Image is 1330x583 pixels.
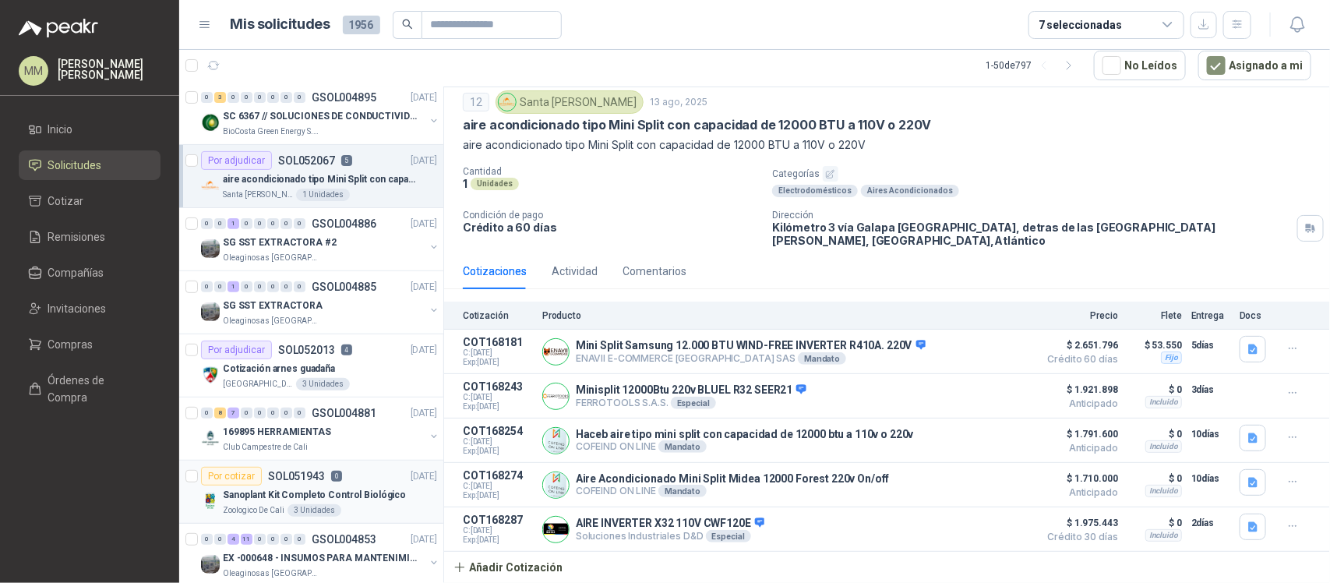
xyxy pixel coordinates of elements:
[1040,469,1118,488] span: $ 1.710.000
[1161,352,1182,364] div: Fijo
[463,310,533,321] p: Cotización
[772,210,1291,221] p: Dirección
[576,428,914,440] p: Haceb aire tipo mini split con capacidad de 12000 btu a 110v o 220v
[576,352,926,365] p: ENAVII E-COMMERCE [GEOGRAPHIC_DATA] SAS
[650,95,707,110] p: 13 ago, 2025
[201,366,220,384] img: Company Logo
[463,491,533,500] span: Exp: [DATE]
[1040,488,1118,497] span: Anticipado
[223,172,417,187] p: aire acondicionado tipo Mini Split con capacidad de 12000 BTU a 110V o 220V
[280,218,292,229] div: 0
[411,406,437,421] p: [DATE]
[201,92,213,103] div: 0
[312,218,376,229] p: GSOL004886
[576,517,764,531] p: AIRE INVERTER X32 110V CWF120E
[1191,336,1230,355] p: 5 días
[223,425,331,440] p: 169895 HERRAMIENTAS
[48,264,104,281] span: Compañías
[341,344,352,355] p: 4
[201,176,220,195] img: Company Logo
[201,341,272,359] div: Por adjudicar
[463,117,932,133] p: aire acondicionado tipo Mini Split con capacidad de 12000 BTU a 110V o 220V
[288,504,341,517] div: 3 Unidades
[312,534,376,545] p: GSOL004853
[1040,532,1118,542] span: Crédito 30 días
[201,214,440,264] a: 0 0 1 0 0 0 0 0 GSOL004886[DATE] Company LogoSG SST EXTRACTORA #2Oleaginosas [GEOGRAPHIC_DATA][PE...
[19,330,161,359] a: Compras
[1145,440,1182,453] div: Incluido
[278,344,335,355] p: SOL052013
[1127,336,1182,355] p: $ 53.550
[576,485,890,497] p: COFEIND ON LINE
[463,348,533,358] span: C: [DATE]
[543,339,569,365] img: Company Logo
[201,408,213,419] div: 0
[294,218,305,229] div: 0
[1240,310,1271,321] p: Docs
[1040,380,1118,399] span: $ 1.921.898
[294,281,305,292] div: 0
[223,441,308,454] p: Club Campestre de Cali
[463,166,760,177] p: Cantidad
[267,281,279,292] div: 0
[463,221,760,234] p: Crédito a 60 días
[658,440,707,453] div: Mandato
[341,155,352,166] p: 5
[543,472,569,498] img: Company Logo
[671,397,716,409] div: Especial
[463,263,527,280] div: Cotizaciones
[1198,51,1311,80] button: Asignado a mi
[798,352,846,365] div: Mandato
[241,218,252,229] div: 0
[214,408,226,419] div: 8
[1127,310,1182,321] p: Flete
[201,151,272,170] div: Por adjudicar
[1127,514,1182,532] p: $ 0
[576,530,764,542] p: Soluciones Industriales D&D
[201,429,220,447] img: Company Logo
[1191,514,1230,532] p: 2 días
[1040,514,1118,532] span: $ 1.975.443
[1040,310,1118,321] p: Precio
[48,300,107,317] span: Invitaciones
[542,310,1031,321] p: Producto
[1094,51,1186,80] button: No Leídos
[48,193,84,210] span: Cotizar
[312,408,376,419] p: GSOL004881
[411,154,437,168] p: [DATE]
[861,185,959,197] div: Aires Acondicionados
[280,534,292,545] div: 0
[1145,396,1182,408] div: Incluido
[463,437,533,447] span: C: [DATE]
[241,534,252,545] div: 11
[214,92,226,103] div: 3
[228,218,239,229] div: 1
[201,113,220,132] img: Company Logo
[201,530,440,580] a: 0 0 4 11 0 0 0 0 GSOL004853[DATE] Company LogoEX -000648 - INSUMOS PARA MANTENIMIENITO MECANICOOl...
[223,235,337,250] p: SG SST EXTRACTORA #2
[772,166,1324,182] p: Categorías
[296,189,350,201] div: 1 Unidades
[331,471,342,482] p: 0
[223,567,321,580] p: Oleaginosas [GEOGRAPHIC_DATA][PERSON_NAME]
[201,404,440,454] a: 0 8 7 0 0 0 0 0 GSOL004881[DATE] Company Logo169895 HERRAMIENTASClub Campestre de Cali
[1040,399,1118,408] span: Anticipado
[444,552,572,583] button: Añadir Cotización
[223,378,293,390] p: [GEOGRAPHIC_DATA][PERSON_NAME]
[463,336,533,348] p: COT168181
[48,121,73,138] span: Inicio
[267,534,279,545] div: 0
[463,136,1311,154] p: aire acondicionado tipo Mini Split con capacidad de 12000 BTU a 110V o 220V
[772,221,1291,247] p: Kilómetro 3 vía Galapa [GEOGRAPHIC_DATA], detras de las [GEOGRAPHIC_DATA][PERSON_NAME], [GEOGRAPH...
[312,92,376,103] p: GSOL004895
[411,217,437,231] p: [DATE]
[402,19,413,30] span: search
[48,336,93,353] span: Compras
[411,90,437,105] p: [DATE]
[223,109,417,124] p: SC 6367 // SOLUCIONES DE CONDUCTIVIDAD
[463,482,533,491] span: C: [DATE]
[1191,380,1230,399] p: 3 días
[463,210,760,221] p: Condición de pago
[223,315,321,327] p: Oleaginosas [GEOGRAPHIC_DATA][PERSON_NAME]
[463,393,533,402] span: C: [DATE]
